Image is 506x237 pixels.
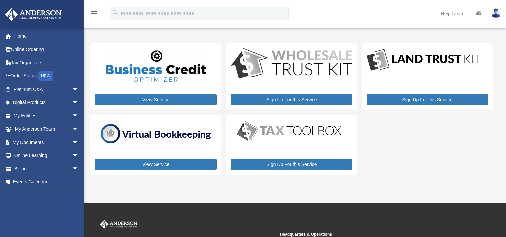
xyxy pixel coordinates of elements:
a: Tax Organizers [5,56,89,69]
a: Online Ordering [5,43,89,56]
img: User Pic [491,8,501,18]
a: My Anderson Teamarrow_drop_down [5,123,89,136]
span: arrow_drop_down [72,123,85,136]
span: arrow_drop_down [72,109,85,123]
a: Sign Up For this Service [231,159,352,170]
a: View Service [95,159,217,170]
a: My Entitiesarrow_drop_down [5,109,89,123]
a: View Service [95,94,217,105]
span: arrow_drop_down [72,149,85,163]
img: Anderson Advisors Platinum Portal [3,8,64,21]
i: menu [90,9,98,17]
a: Sign Up For this Service [367,94,488,105]
span: arrow_drop_down [72,162,85,176]
a: Billingarrow_drop_down [5,162,89,175]
a: Sign Up For this Service [231,94,352,105]
a: Online Learningarrow_drop_down [5,149,89,162]
a: Platinum Q&Aarrow_drop_down [5,83,89,96]
img: WS-Trust-Kit-lgo-1.jpg [231,48,352,80]
a: menu [90,12,98,17]
a: My Documentsarrow_drop_down [5,136,89,149]
span: arrow_drop_down [72,83,85,96]
img: taxtoolbox_new-1.webp [231,120,348,143]
a: Events Calendar [5,175,89,189]
span: arrow_drop_down [72,96,85,110]
img: LandTrust_lgo-1.jpg [367,48,480,72]
a: Order StatusNEW [5,69,89,83]
img: Anderson Advisors Platinum Portal [99,220,139,229]
a: Home [5,29,89,43]
span: arrow_drop_down [72,136,85,149]
div: NEW [38,71,53,81]
i: search [112,9,119,16]
a: Digital Productsarrow_drop_down [5,96,85,109]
